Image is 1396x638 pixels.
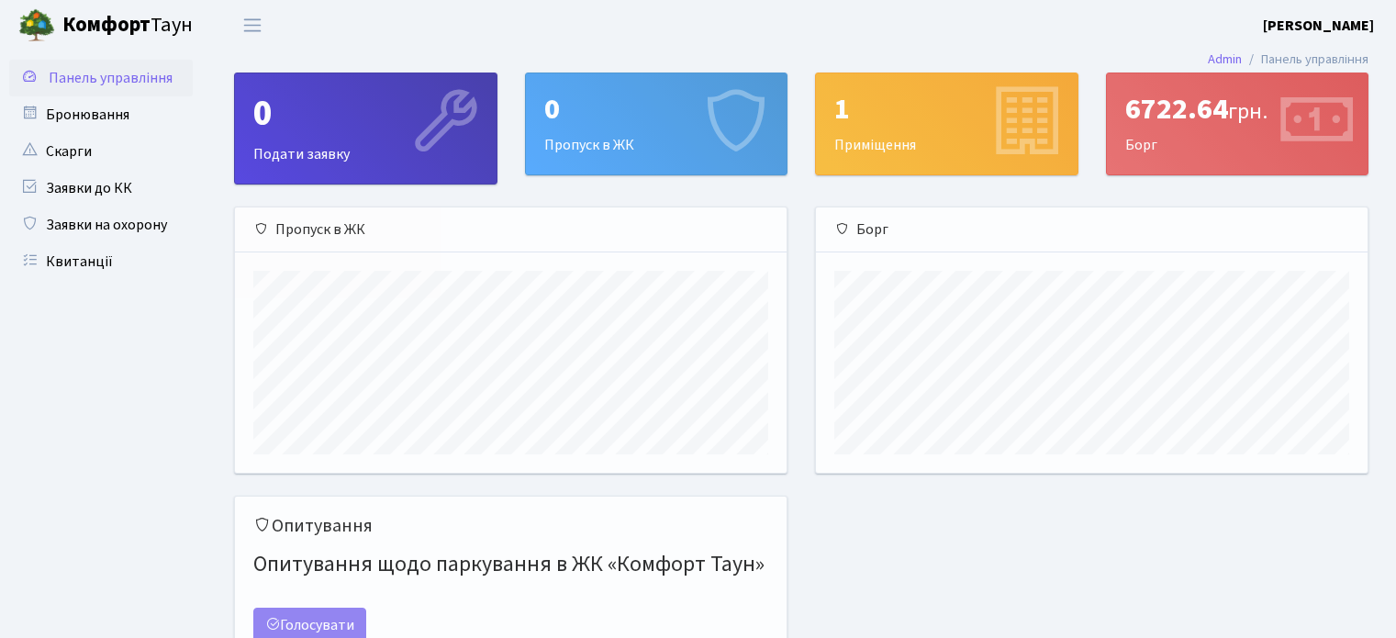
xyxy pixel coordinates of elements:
h5: Опитування [253,515,768,537]
div: Подати заявку [235,73,497,184]
button: Переключити навігацію [229,10,275,40]
b: [PERSON_NAME] [1263,16,1374,36]
div: Пропуск в ЖК [526,73,787,174]
div: 6722.64 [1125,92,1350,127]
div: Борг [816,207,1368,252]
div: Пропуск в ЖК [235,207,787,252]
h4: Опитування щодо паркування в ЖК «Комфорт Таун» [253,544,768,586]
div: 1 [834,92,1059,127]
span: грн. [1228,95,1268,128]
a: Квитанції [9,243,193,280]
a: Admin [1208,50,1242,69]
a: Заявки на охорону [9,207,193,243]
div: Приміщення [816,73,1078,174]
span: Панель управління [49,68,173,88]
a: Бронювання [9,96,193,133]
a: [PERSON_NAME] [1263,15,1374,37]
b: Комфорт [62,10,151,39]
li: Панель управління [1242,50,1368,70]
a: 0Подати заявку [234,73,497,185]
a: 0Пропуск в ЖК [525,73,788,175]
a: Скарги [9,133,193,170]
a: 1Приміщення [815,73,1078,175]
nav: breadcrumb [1180,40,1396,79]
div: 0 [544,92,769,127]
img: logo.png [18,7,55,44]
a: Панель управління [9,60,193,96]
div: 0 [253,92,478,136]
div: Борг [1107,73,1368,174]
span: Таун [62,10,193,41]
a: Заявки до КК [9,170,193,207]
